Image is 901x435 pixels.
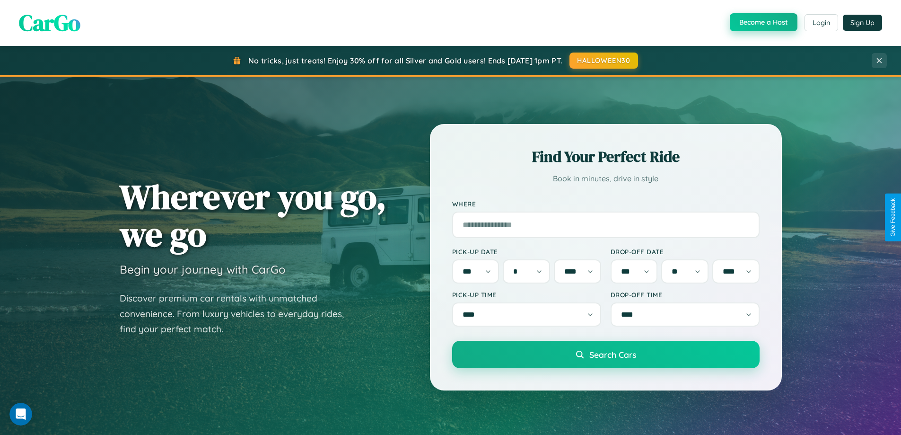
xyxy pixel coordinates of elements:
h2: Find Your Perfect Ride [452,146,760,167]
div: Give Feedback [890,198,896,237]
label: Where [452,200,760,208]
p: Book in minutes, drive in style [452,172,760,186]
p: Discover premium car rentals with unmatched convenience. From luxury vehicles to everyday rides, ... [120,291,356,337]
label: Drop-off Time [611,291,760,299]
label: Pick-up Date [452,248,601,256]
span: CarGo [19,7,80,38]
button: Login [805,14,838,31]
button: Search Cars [452,341,760,368]
button: Sign Up [843,15,882,31]
h1: Wherever you go, we go [120,178,386,253]
span: No tricks, just treats! Enjoy 30% off for all Silver and Gold users! Ends [DATE] 1pm PT. [248,56,562,65]
label: Pick-up Time [452,291,601,299]
h3: Begin your journey with CarGo [120,262,286,276]
button: HALLOWEEN30 [569,53,638,69]
iframe: Intercom live chat [9,403,32,426]
button: Become a Host [730,13,797,31]
span: Search Cars [589,349,636,360]
label: Drop-off Date [611,248,760,256]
